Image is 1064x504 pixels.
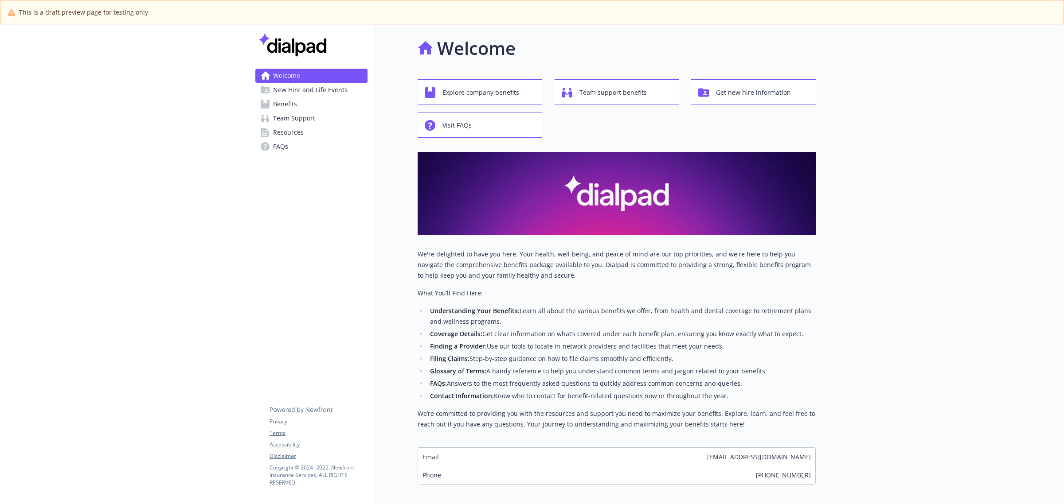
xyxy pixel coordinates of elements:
span: FAQs [273,140,288,154]
a: Terms [270,429,367,437]
strong: FAQs: [430,379,447,388]
li: Get clear information on what’s covered under each benefit plan, ensuring you know exactly what t... [427,329,816,339]
span: Team Support [273,111,315,125]
li: Use our tools to locate in-network providers and facilities that meet your needs. [427,341,816,352]
span: Benefits [273,97,297,111]
a: Privacy [270,418,367,426]
span: Team support benefits [579,84,647,101]
span: Visit FAQs [442,117,472,134]
span: Welcome [273,69,300,83]
li: Step-by-step guidance on how to file claims smoothly and efficiently. [427,353,816,364]
span: Get new hire information [716,84,791,101]
strong: Coverage Details: [430,330,482,338]
span: [PHONE_NUMBER] [756,470,811,480]
a: Disclaimer [270,452,367,460]
span: Phone [422,470,441,480]
img: overview page banner [418,152,816,235]
button: Visit FAQs [418,112,542,138]
strong: Contact Information: [430,392,494,400]
li: Learn all about the various benefits we offer, from health and dental coverage to retirement plan... [427,306,816,327]
li: A handy reference to help you understand common terms and jargon related to your benefits. [427,366,816,376]
span: [EMAIL_ADDRESS][DOMAIN_NAME] [707,452,811,461]
p: Copyright © 2024 - 2025 , Newfront Insurance Services, ALL RIGHTS RESERVED [270,464,367,486]
strong: Filing Claims: [430,354,469,363]
a: New Hire and Life Events [255,83,368,97]
a: Accessibility [270,441,367,449]
p: We’re committed to providing you with the resources and support you need to maximize your benefit... [418,408,816,430]
a: Welcome [255,69,368,83]
span: Email [422,452,439,461]
button: Team support benefits [555,79,679,105]
span: This is a draft preview page for testing only [19,8,148,17]
h1: Welcome [437,35,516,62]
button: Explore company benefits [418,79,542,105]
a: FAQs [255,140,368,154]
li: Answers to the most frequently asked questions to quickly address common concerns and queries. [427,378,816,389]
li: Know who to contact for benefit-related questions now or throughout the year. [427,391,816,401]
a: Resources [255,125,368,140]
p: We're delighted to have you here. Your health, well-being, and peace of mind are our top prioriti... [418,249,816,281]
span: Resources [273,125,304,140]
a: Team Support [255,111,368,125]
strong: Finding a Provider: [430,342,487,350]
strong: Glossary of Terms: [430,367,486,375]
strong: Understanding Your Benefits: [430,306,520,315]
span: Explore company benefits [442,84,519,101]
a: Benefits [255,97,368,111]
p: What You’ll Find Here: [418,288,816,299]
button: Get new hire information [691,79,816,105]
span: New Hire and Life Events [273,83,348,97]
